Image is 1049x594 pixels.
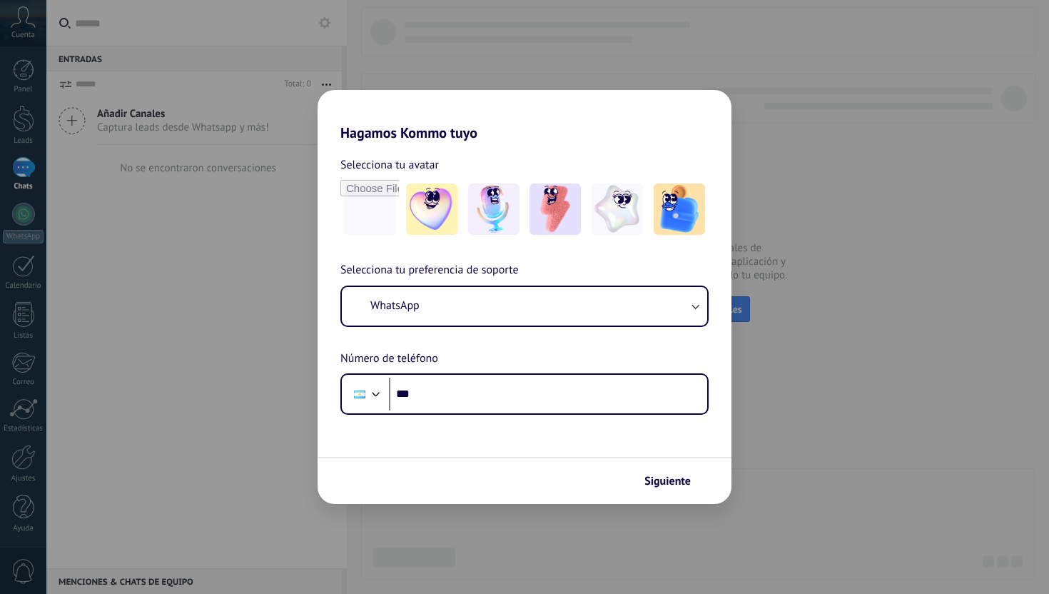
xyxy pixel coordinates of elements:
[638,469,710,493] button: Siguiente
[346,379,373,409] div: Argentina: + 54
[340,350,438,368] span: Número de teléfono
[592,183,643,235] img: -4.jpeg
[529,183,581,235] img: -3.jpeg
[342,287,707,326] button: WhatsApp
[340,156,439,174] span: Selecciona tu avatar
[654,183,705,235] img: -5.jpeg
[406,183,457,235] img: -1.jpeg
[370,298,420,313] span: WhatsApp
[340,261,519,280] span: Selecciona tu preferencia de soporte
[318,90,731,141] h2: Hagamos Kommo tuyo
[644,476,691,486] span: Siguiente
[468,183,520,235] img: -2.jpeg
